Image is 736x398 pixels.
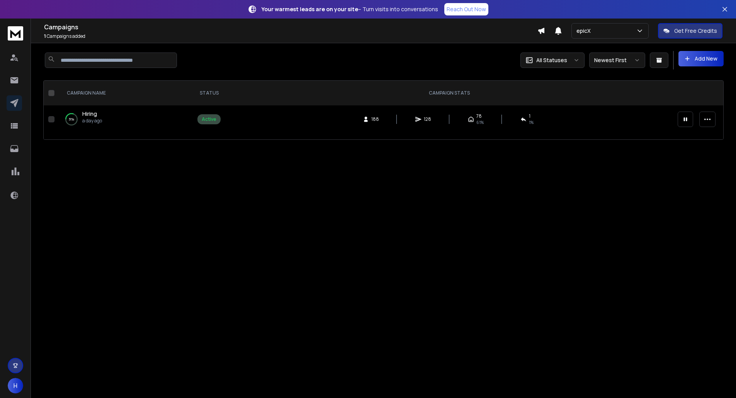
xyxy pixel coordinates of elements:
p: Get Free Credits [674,27,717,35]
button: Get Free Credits [658,23,722,39]
a: Reach Out Now [444,3,488,15]
span: 78 [476,113,482,119]
span: Hiring [82,110,97,117]
th: CAMPAIGN STATS [225,81,673,105]
button: H [8,378,23,393]
span: 1 [529,113,530,119]
td: 31%Hiringa day ago [58,105,193,133]
span: 61 % [476,119,484,125]
span: 128 [424,116,432,122]
p: a day ago [82,118,102,124]
strong: Your warmest leads are on your site [262,5,358,13]
th: STATUS [193,81,225,105]
p: 31 % [69,115,74,123]
span: 1 % [529,119,534,125]
a: Hiring [82,110,97,118]
th: CAMPAIGN NAME [58,81,193,105]
button: Add New [678,51,724,66]
span: 188 [371,116,379,122]
p: Reach Out Now [447,5,486,13]
p: Campaigns added [44,33,537,39]
h1: Campaigns [44,22,537,32]
span: 1 [44,33,46,39]
p: – Turn visits into conversations [262,5,438,13]
div: Active [202,116,216,122]
button: Newest First [589,53,645,68]
img: logo [8,26,23,41]
p: All Statuses [536,56,567,64]
p: epicX [576,27,594,35]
